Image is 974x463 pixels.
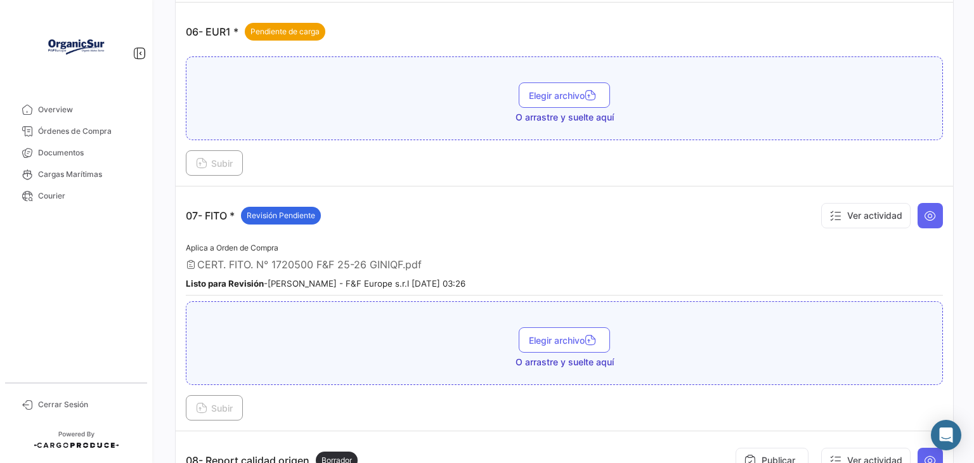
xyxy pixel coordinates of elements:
span: Cargas Marítimas [38,169,137,180]
small: - [PERSON_NAME] - F&F Europe s.r.l [DATE] 03:26 [186,278,465,289]
a: Courier [10,185,142,207]
a: Cargas Marítimas [10,164,142,185]
p: 07- FITO * [186,207,321,225]
img: Logo+OrganicSur.png [44,15,108,79]
a: Órdenes de Compra [10,121,142,142]
div: Abrir Intercom Messenger [931,420,961,450]
p: 06- EUR1 * [186,23,325,41]
span: Documentos [38,147,137,159]
button: Elegir archivo [519,327,610,353]
span: Subir [196,403,233,414]
span: Órdenes de Compra [38,126,137,137]
span: Cerrar Sesión [38,399,137,410]
span: Elegir archivo [529,335,600,346]
button: Ver actividad [821,203,911,228]
span: Subir [196,158,233,169]
span: CERT. FITO. N° 1720500 F&F 25-26 GINIQF.pdf [197,258,422,271]
span: Aplica a Orden de Compra [186,243,278,252]
a: Documentos [10,142,142,164]
span: Elegir archivo [529,90,600,101]
span: Revisión Pendiente [247,210,315,221]
span: Courier [38,190,137,202]
b: Listo para Revisión [186,278,264,289]
button: Subir [186,395,243,421]
span: O arrastre y suelte aquí [516,111,614,124]
span: Pendiente de carga [250,26,320,37]
button: Subir [186,150,243,176]
span: Overview [38,104,137,115]
a: Overview [10,99,142,121]
span: O arrastre y suelte aquí [516,356,614,368]
button: Elegir archivo [519,82,610,108]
